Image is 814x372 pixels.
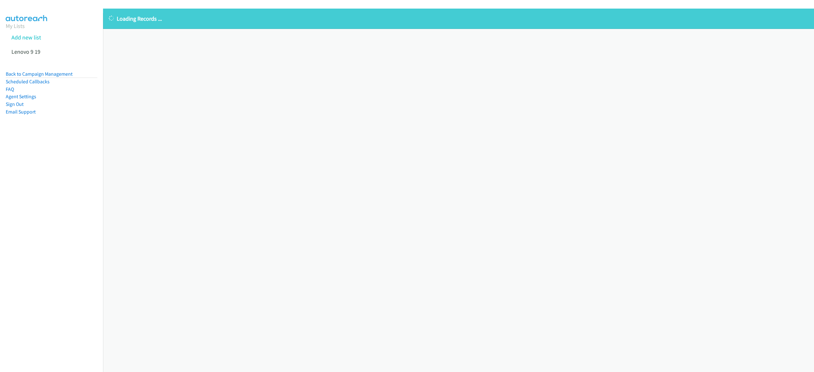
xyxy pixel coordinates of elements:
a: Agent Settings [6,93,36,100]
p: Loading Records ... [109,14,808,23]
a: Back to Campaign Management [6,71,72,77]
a: Scheduled Callbacks [6,79,50,85]
a: FAQ [6,86,14,92]
a: My Lists [6,22,25,30]
a: Add new list [11,34,41,41]
a: Email Support [6,109,36,115]
a: Sign Out [6,101,24,107]
a: Lenovo 9 19 [11,48,40,55]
